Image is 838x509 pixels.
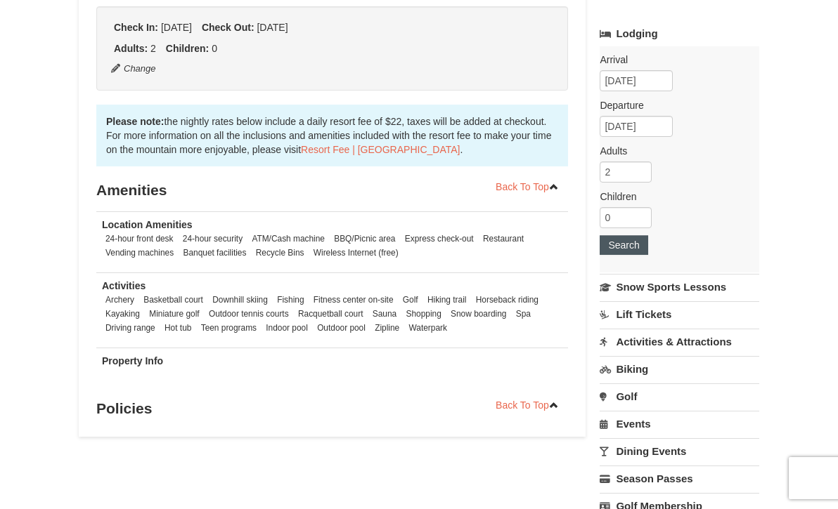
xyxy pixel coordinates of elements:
[600,98,749,112] label: Departure
[96,395,568,423] h3: Policies
[310,293,397,307] li: Fitness center on-site
[179,232,246,246] li: 24-hour security
[310,246,402,260] li: Wireless Internet (free)
[166,43,209,54] strong: Children:
[110,61,157,77] button: Change
[600,274,759,300] a: Snow Sports Lessons
[401,232,477,246] li: Express check-out
[600,21,759,46] a: Lodging
[486,395,568,416] a: Back To Top
[150,43,156,54] span: 2
[146,307,202,321] li: Miniature golf
[161,321,195,335] li: Hot tub
[212,43,217,54] span: 0
[600,438,759,464] a: Dining Events
[257,22,288,33] span: [DATE]
[330,232,399,246] li: BBQ/Picnic area
[202,22,254,33] strong: Check Out:
[140,293,207,307] li: Basketball court
[102,219,193,230] strong: Location Amenities
[600,144,749,158] label: Adults
[102,321,159,335] li: Driving range
[198,321,260,335] li: Teen programs
[399,293,422,307] li: Golf
[102,232,177,246] li: 24-hour front desk
[102,355,163,366] strong: Property Info
[252,246,308,260] li: Recycle Bins
[96,105,568,166] div: the nightly rates below include a daily resort fee of $22, taxes will be added at checkout. For m...
[369,307,400,321] li: Sauna
[447,307,510,321] li: Snow boarding
[262,321,311,335] li: Indoor pool
[295,307,367,321] li: Racquetball court
[180,246,250,260] li: Banquet facilities
[600,301,759,327] a: Lift Tickets
[102,307,143,321] li: Kayaking
[102,246,177,260] li: Vending machines
[106,116,164,127] strong: Please note:
[600,235,647,255] button: Search
[479,232,527,246] li: Restaurant
[102,293,138,307] li: Archery
[513,307,534,321] li: Spa
[600,465,759,491] a: Season Passes
[209,293,271,307] li: Downhill skiing
[600,329,759,355] a: Activities & Attractions
[472,293,542,307] li: Horseback riding
[273,293,307,307] li: Fishing
[314,321,369,335] li: Outdoor pool
[102,280,146,291] strong: Activities
[406,321,451,335] li: Waterpark
[114,43,148,54] strong: Adults:
[600,53,749,67] label: Arrival
[600,411,759,437] a: Events
[161,22,192,33] span: [DATE]
[600,356,759,382] a: Biking
[114,22,158,33] strong: Check In:
[600,190,749,204] label: Children
[403,307,445,321] li: Shopping
[301,144,460,155] a: Resort Fee | [GEOGRAPHIC_DATA]
[96,176,568,204] h3: Amenities
[600,383,759,409] a: Golf
[248,232,328,246] li: ATM/Cash machine
[424,293,470,307] li: Hiking trail
[371,321,403,335] li: Zipline
[205,307,292,321] li: Outdoor tennis courts
[486,176,568,197] a: Back To Top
